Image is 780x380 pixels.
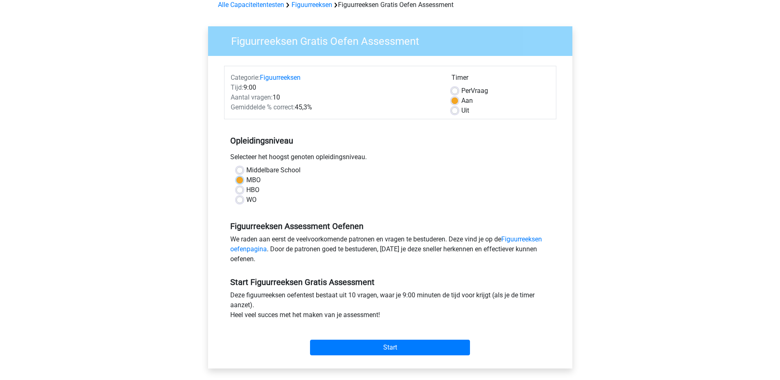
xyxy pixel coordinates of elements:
[451,73,550,86] div: Timer
[230,132,550,149] h5: Opleidingsniveau
[221,32,566,48] h3: Figuurreeksen Gratis Oefen Assessment
[246,165,301,175] label: Middelbare School
[231,103,295,111] span: Gemiddelde % correct:
[224,234,556,267] div: We raden aan eerst de veelvoorkomende patronen en vragen te bestuderen. Deze vind je op de . Door...
[310,340,470,355] input: Start
[224,290,556,323] div: Deze figuurreeksen oefentest bestaat uit 10 vragen, waar je 9:00 minuten de tijd voor krijgt (als...
[225,93,445,102] div: 10
[230,277,550,287] h5: Start Figuurreeksen Gratis Assessment
[461,86,488,96] label: Vraag
[225,102,445,112] div: 45,3%
[461,87,471,95] span: Per
[260,74,301,81] a: Figuurreeksen
[231,74,260,81] span: Categorie:
[461,96,473,106] label: Aan
[230,221,550,231] h5: Figuurreeksen Assessment Oefenen
[461,106,469,116] label: Uit
[292,1,332,9] a: Figuurreeksen
[224,152,556,165] div: Selecteer het hoogst genoten opleidingsniveau.
[231,83,243,91] span: Tijd:
[225,83,445,93] div: 9:00
[246,175,261,185] label: MBO
[218,1,284,9] a: Alle Capaciteitentesten
[246,185,259,195] label: HBO
[231,93,273,101] span: Aantal vragen:
[246,195,257,205] label: WO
